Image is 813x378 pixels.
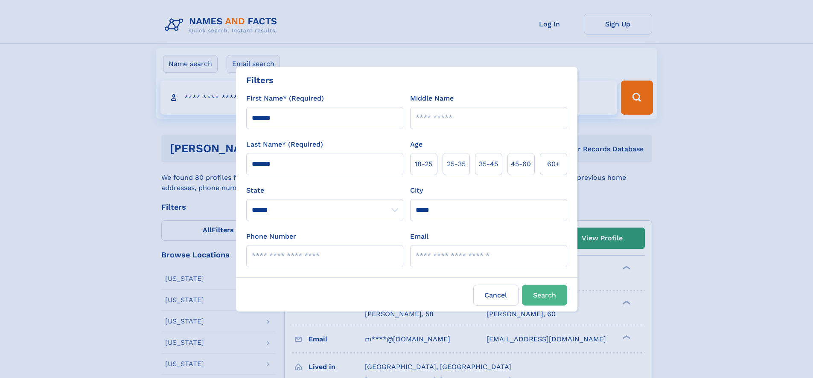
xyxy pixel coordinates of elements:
[547,159,560,169] span: 60+
[410,93,454,104] label: Middle Name
[415,159,432,169] span: 18‑25
[511,159,531,169] span: 45‑60
[246,139,323,150] label: Last Name* (Required)
[246,74,274,87] div: Filters
[410,139,423,150] label: Age
[410,185,423,196] label: City
[447,159,466,169] span: 25‑35
[410,231,428,242] label: Email
[246,231,296,242] label: Phone Number
[246,185,403,196] label: State
[473,285,519,306] label: Cancel
[522,285,567,306] button: Search
[479,159,498,169] span: 35‑45
[246,93,324,104] label: First Name* (Required)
